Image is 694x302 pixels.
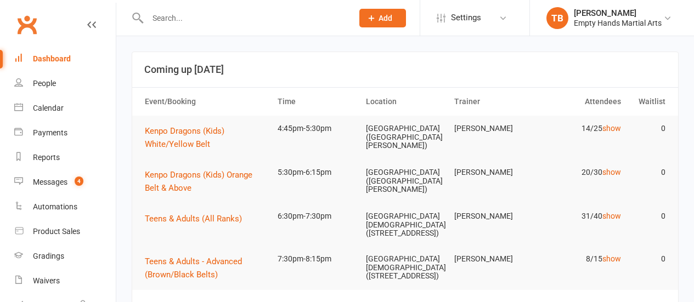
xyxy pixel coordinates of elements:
span: 4 [75,176,83,186]
div: [PERSON_NAME] [574,8,662,18]
a: show [602,168,621,176]
h3: Coming up [DATE] [144,64,666,75]
td: 31/40 [538,203,626,229]
td: 0 [626,159,670,185]
td: [PERSON_NAME] [449,159,538,185]
td: 14/25 [538,116,626,141]
td: [PERSON_NAME] [449,116,538,141]
td: 0 [626,203,670,229]
a: show [602,254,621,263]
span: Kenpo Dragons (Kids) Orange Belt & Above [145,170,252,193]
th: Event/Booking [140,88,273,116]
div: People [33,79,56,88]
td: 8/15 [538,246,626,272]
a: Waivers [14,269,116,293]
button: Kenpo Dragons (Kids) Orange Belt & Above [145,168,268,195]
span: Teens & Adults - Advanced (Brown/Black Belts) [145,257,242,280]
td: 6:30pm-7:30pm [273,203,361,229]
button: Teens & Adults - Advanced (Brown/Black Belts) [145,255,268,281]
div: Empty Hands Martial Arts [574,18,662,28]
td: [GEOGRAPHIC_DATA]([GEOGRAPHIC_DATA][PERSON_NAME]) [361,159,449,202]
div: Automations [33,202,77,211]
th: Waitlist [626,88,670,116]
a: show [602,124,621,133]
a: Reports [14,145,116,170]
td: [PERSON_NAME] [449,203,538,229]
input: Search... [144,10,346,26]
td: 20/30 [538,159,626,185]
div: Messages [33,178,67,186]
a: Payments [14,121,116,145]
div: Payments [33,128,67,137]
th: Trainer [449,88,538,116]
td: [GEOGRAPHIC_DATA][DEMOGRAPHIC_DATA] ([STREET_ADDRESS]) [361,246,449,289]
a: Gradings [14,244,116,269]
td: 5:30pm-6:15pm [273,159,361,185]
button: Add [359,9,406,27]
td: [GEOGRAPHIC_DATA][DEMOGRAPHIC_DATA] ([STREET_ADDRESS]) [361,203,449,246]
span: Kenpo Dragons (Kids) White/Yellow Belt [145,126,224,149]
div: Product Sales [33,227,80,236]
td: [GEOGRAPHIC_DATA]([GEOGRAPHIC_DATA][PERSON_NAME]) [361,116,449,158]
span: Add [379,14,392,22]
td: [PERSON_NAME] [449,246,538,272]
a: Product Sales [14,219,116,244]
td: 7:30pm-8:15pm [273,246,361,272]
div: Gradings [33,252,64,260]
td: 0 [626,246,670,272]
div: Reports [33,153,60,162]
div: Dashboard [33,54,71,63]
th: Time [273,88,361,116]
span: Teens & Adults (All Ranks) [145,214,242,224]
div: Calendar [33,104,64,112]
th: Location [361,88,449,116]
a: Dashboard [14,47,116,71]
a: Messages 4 [14,170,116,195]
a: show [602,212,621,220]
button: Kenpo Dragons (Kids) White/Yellow Belt [145,124,268,151]
div: TB [546,7,568,29]
a: Clubworx [13,11,41,38]
a: People [14,71,116,96]
td: 4:45pm-5:30pm [273,116,361,141]
th: Attendees [538,88,626,116]
span: Settings [451,5,481,30]
td: 0 [626,116,670,141]
button: Teens & Adults (All Ranks) [145,212,250,225]
a: Automations [14,195,116,219]
a: Calendar [14,96,116,121]
div: Waivers [33,276,60,285]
